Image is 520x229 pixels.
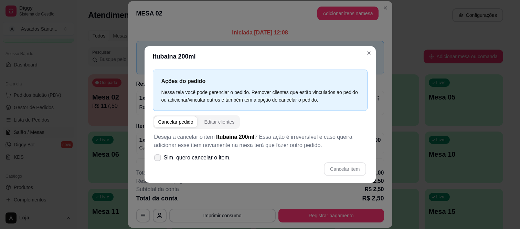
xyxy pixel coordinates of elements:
[161,89,359,104] div: Nessa tela você pode gerenciar o pedido. Remover clientes que estão vinculados ao pedido ou adici...
[216,134,254,140] span: Itubaína 200ml
[158,118,193,125] div: Cancelar pedido
[145,46,376,67] header: Itubaína 200ml
[164,154,231,162] span: Sim, quero cancelar o item.
[204,118,234,125] div: Editar clientes
[161,77,359,85] p: Ações do pedido
[363,48,374,59] button: Close
[154,133,366,149] p: Deseja a cancelar o item ? Essa ação é irreversível e caso queira adicionar esse item novamente n...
